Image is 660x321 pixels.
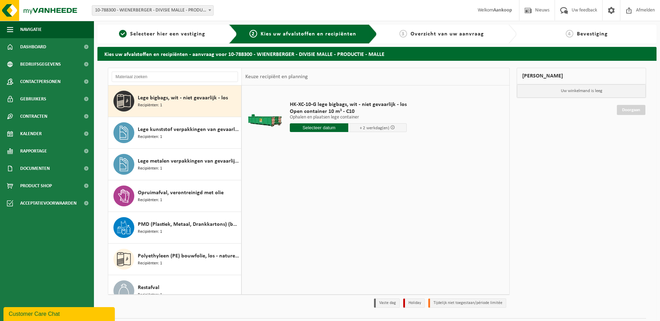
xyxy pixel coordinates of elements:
[138,197,162,204] span: Recipiënten: 1
[108,180,241,212] button: Opruimafval, verontreinigd met olie Recipiënten: 1
[249,30,257,38] span: 2
[517,68,646,84] div: [PERSON_NAME]
[517,84,646,98] p: Uw winkelmand is leeg
[20,195,77,212] span: Acceptatievoorwaarden
[138,252,239,260] span: Polyethyleen (PE) bouwfolie, los - naturel/gekleurd
[138,134,162,140] span: Recipiënten: 1
[20,73,61,90] span: Contactpersonen
[138,189,224,197] span: Opruimafval, verontreinigd met olie
[399,30,407,38] span: 3
[493,8,512,13] strong: Aankoop
[20,125,42,142] span: Kalender
[290,108,407,115] span: Open container 10 m³ - C10
[92,6,213,15] span: 10-788300 - WIENERBERGER - DIVISIE MALLE - PRODUCTIE - MALLE
[374,298,400,308] li: Vaste dag
[101,30,223,38] a: 1Selecteer hier een vestiging
[138,94,228,102] span: Lege bigbags, wit - niet gevaarlijk - los
[97,47,657,60] h2: Kies uw afvalstoffen en recipiënten - aanvraag voor 10-788300 - WIENERBERGER - DIVISIE MALLE - PR...
[108,212,241,244] button: PMD (Plastiek, Metaal, Drankkartons) (bedrijven) Recipiënten: 1
[411,31,484,37] span: Overzicht van uw aanvraag
[108,244,241,275] button: Polyethyleen (PE) bouwfolie, los - naturel/gekleurd Recipiënten: 1
[577,31,608,37] span: Bevestiging
[108,149,241,180] button: Lege metalen verpakkingen van gevaarlijke stoffen Recipiënten: 1
[138,292,162,298] span: Recipiënten: 1
[290,123,348,132] input: Selecteer datum
[20,177,52,195] span: Product Shop
[20,21,42,38] span: Navigatie
[3,306,116,321] iframe: chat widget
[290,101,407,108] span: HK-XC-10-G lege bigbags, wit - niet gevaarlijk - los
[428,298,506,308] li: Tijdelijk niet toegestaan/période limitée
[20,160,50,177] span: Documenten
[138,157,239,165] span: Lege metalen verpakkingen van gevaarlijke stoffen
[360,126,389,130] span: + 2 werkdag(en)
[138,220,239,229] span: PMD (Plastiek, Metaal, Drankkartons) (bedrijven)
[20,108,47,125] span: Contracten
[92,5,214,16] span: 10-788300 - WIENERBERGER - DIVISIE MALLE - PRODUCTIE - MALLE
[112,72,238,82] input: Materiaal zoeken
[20,142,47,160] span: Rapportage
[108,117,241,149] button: Lege kunststof verpakkingen van gevaarlijke stoffen Recipiënten: 1
[108,275,241,307] button: Restafval Recipiënten: 1
[138,165,162,172] span: Recipiënten: 1
[119,30,127,38] span: 1
[566,30,573,38] span: 4
[138,260,162,267] span: Recipiënten: 1
[403,298,425,308] li: Holiday
[290,115,407,120] p: Ophalen en plaatsen lege container
[617,105,645,115] a: Doorgaan
[261,31,356,37] span: Kies uw afvalstoffen en recipiënten
[138,283,159,292] span: Restafval
[108,85,241,117] button: Lege bigbags, wit - niet gevaarlijk - los Recipiënten: 1
[20,90,46,108] span: Gebruikers
[138,102,162,109] span: Recipiënten: 1
[138,229,162,235] span: Recipiënten: 1
[20,38,46,56] span: Dashboard
[242,68,311,85] div: Keuze recipiënt en planning
[130,31,205,37] span: Selecteer hier een vestiging
[138,125,239,134] span: Lege kunststof verpakkingen van gevaarlijke stoffen
[20,56,61,73] span: Bedrijfsgegevens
